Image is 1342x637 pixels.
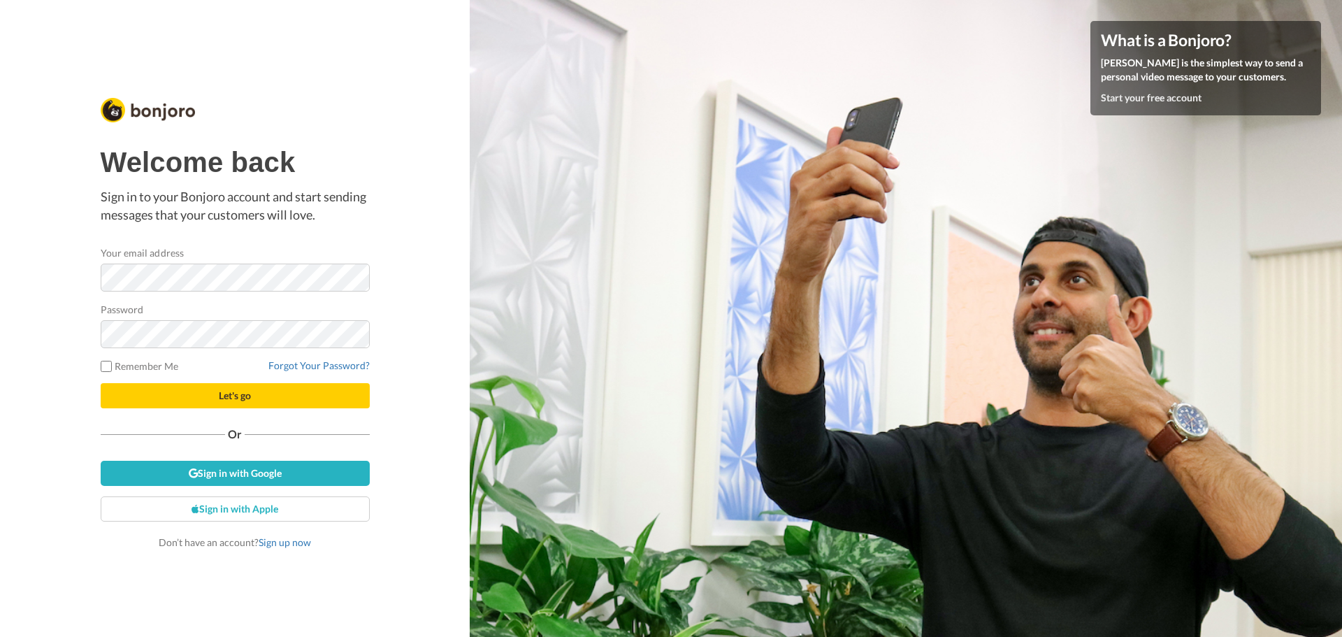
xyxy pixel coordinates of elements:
input: Remember Me [101,361,112,372]
p: [PERSON_NAME] is the simplest way to send a personal video message to your customers. [1101,56,1311,84]
h4: What is a Bonjoro? [1101,31,1311,49]
label: Your email address [101,245,184,260]
button: Let's go [101,383,370,408]
p: Sign in to your Bonjoro account and start sending messages that your customers will love. [101,188,370,224]
label: Password [101,302,144,317]
a: Sign in with Apple [101,496,370,522]
label: Remember Me [101,359,179,373]
a: Sign in with Google [101,461,370,486]
span: Don’t have an account? [159,536,311,548]
h1: Welcome back [101,147,370,178]
a: Forgot Your Password? [268,359,370,371]
a: Sign up now [259,536,311,548]
a: Start your free account [1101,92,1202,103]
span: Or [225,429,245,439]
span: Let's go [219,389,251,401]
